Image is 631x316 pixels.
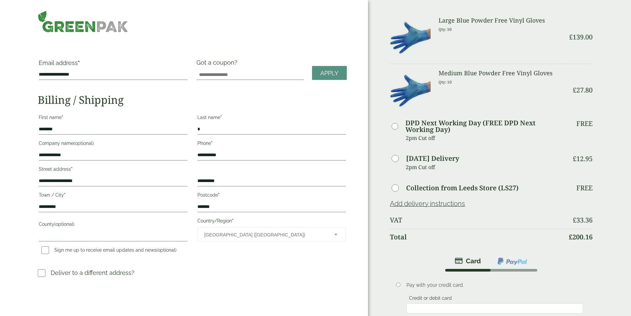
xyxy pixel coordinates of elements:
label: Company name [39,139,187,150]
img: stripe.png [455,257,481,265]
label: Street address [39,164,187,176]
abbr: required [211,141,213,146]
abbr: required [62,115,63,120]
span: £ [569,232,572,241]
span: £ [569,32,573,41]
th: VAT [390,212,564,228]
p: Free [576,120,593,128]
label: Phone [197,139,346,150]
label: First name [39,113,187,124]
abbr: required [232,218,234,223]
bdi: 200.16 [569,232,593,241]
abbr: required [78,59,80,66]
h3: Medium Blue Powder Free Vinyl Gloves [439,70,564,77]
abbr: required [64,192,66,198]
label: Postcode [197,190,346,202]
span: (optional) [54,221,75,227]
input: Sign me up to receive email updates and news(optional) [41,246,49,254]
label: Country/Region [197,216,346,227]
a: Apply [312,66,347,80]
bdi: 139.00 [569,32,593,41]
bdi: 33.36 [573,216,593,224]
span: £ [573,216,576,224]
abbr: required [218,192,220,198]
label: Sign me up to receive email updates and news [39,247,179,255]
label: Collection from Leeds Store (LS27) [406,185,519,191]
p: Deliver to a different address? [51,268,134,277]
span: Apply [320,70,339,77]
span: (optional) [74,141,94,146]
label: Town / City [39,190,187,202]
img: ppcp-gateway.png [497,257,528,266]
span: £ [573,86,576,95]
th: Total [390,229,564,245]
a: Add delivery instructions [390,200,465,208]
small: Qty: 50 [439,27,452,32]
bdi: 12.95 [573,154,593,163]
abbr: required [71,166,73,172]
span: United Kingdom (UK) [204,228,326,242]
label: [DATE] Delivery [406,155,459,162]
img: GreenPak Supplies [38,11,128,32]
span: Country/Region [197,227,346,241]
label: County [39,220,187,231]
p: Free [576,184,593,192]
bdi: 27.80 [573,86,593,95]
span: (optional) [156,247,177,253]
span: £ [573,154,576,163]
p: 2pm Cut off [406,133,564,143]
iframe: Secure payment input frame [408,305,581,311]
p: 2pm Cut off [406,162,564,172]
h3: Large Blue Powder Free Vinyl Gloves [439,17,564,24]
label: Credit or debit card [406,295,454,303]
h2: Billing / Shipping [38,94,347,106]
label: Got a coupon? [196,59,240,69]
abbr: required [220,115,222,120]
label: DPD Next Working Day (FREE DPD Next Working Day) [405,120,564,133]
label: Last name [197,113,346,124]
small: Qty: 10 [439,80,452,85]
label: Email address [39,60,187,69]
p: Pay with your credit card. [406,282,583,289]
